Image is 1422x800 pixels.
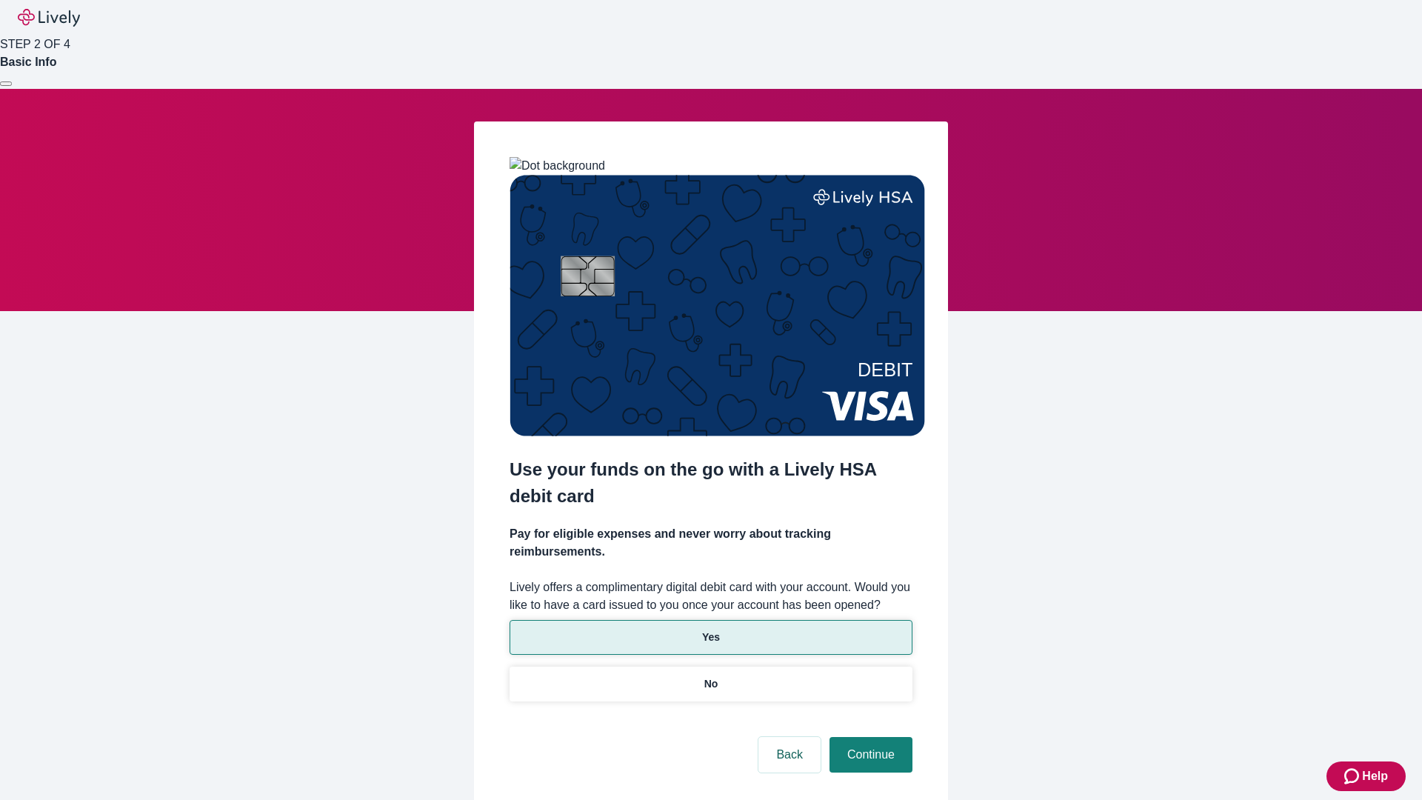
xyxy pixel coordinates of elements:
[510,579,912,614] label: Lively offers a complimentary digital debit card with your account. Would you like to have a card...
[1344,767,1362,785] svg: Zendesk support icon
[1326,761,1406,791] button: Zendesk support iconHelp
[1362,767,1388,785] span: Help
[510,525,912,561] h4: Pay for eligible expenses and never worry about tracking reimbursements.
[18,9,80,27] img: Lively
[510,175,925,436] img: Debit card
[510,456,912,510] h2: Use your funds on the go with a Lively HSA debit card
[704,676,718,692] p: No
[758,737,821,773] button: Back
[510,157,605,175] img: Dot background
[510,620,912,655] button: Yes
[829,737,912,773] button: Continue
[702,630,720,645] p: Yes
[510,667,912,701] button: No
